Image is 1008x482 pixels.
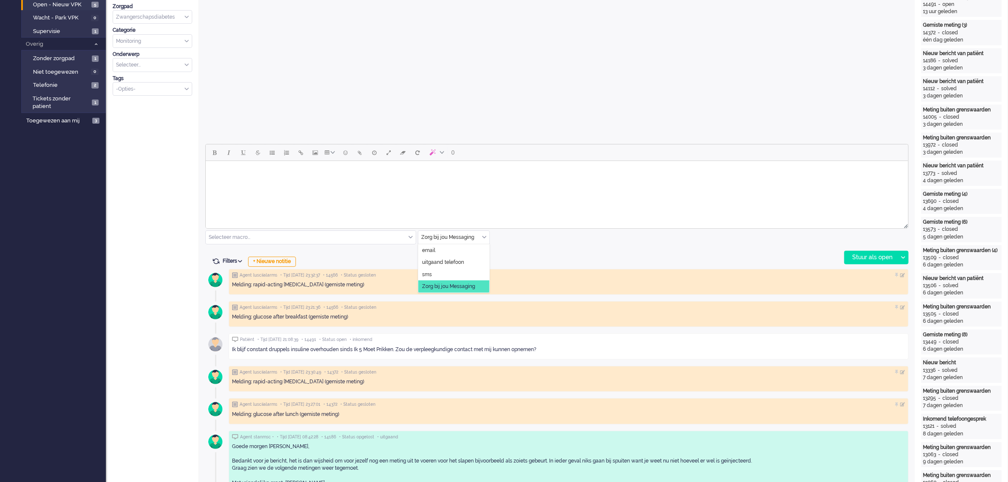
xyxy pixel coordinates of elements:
[410,145,425,160] button: Reset content
[240,369,277,375] span: Agent lusciialarms
[341,272,376,278] span: • Status gesloten
[33,28,90,36] span: Supervisie
[845,251,898,264] div: Stuur als open
[923,29,936,36] div: 14372
[25,53,105,63] a: Zonder zorgpad 1
[943,338,959,346] div: closed
[25,13,105,22] a: Wacht - Park VPK 0
[113,51,192,58] div: Onderwerp
[205,431,226,452] img: avatar
[113,82,192,96] div: Select Tags
[232,313,905,321] div: Melding: glucose after breakfast (gemiste meting)
[942,170,957,177] div: solved
[418,280,489,293] li: Zorg bij jou Messaging
[923,198,936,205] div: 13690
[447,145,458,160] button: 0
[240,402,277,407] span: Agent lusciialarms
[232,337,238,342] img: ic_chat_grey.svg
[936,367,942,374] div: -
[936,282,943,289] div: -
[923,388,1000,395] div: Meting buiten grenswaarden
[232,411,905,418] div: Melding: glucose after lunch (gemiste meting)
[923,106,1000,114] div: Meting buiten grenswaarden
[923,310,936,318] div: 13505
[923,64,1000,72] div: 3 dagen geleden
[943,282,958,289] div: solved
[942,1,954,8] div: open
[923,451,936,458] div: 13063
[251,145,265,160] button: Strikethrough
[25,40,90,48] span: Overig
[923,92,1000,100] div: 3 dagen geleden
[936,141,942,149] div: -
[280,369,321,375] span: • Tijd [DATE] 23:30:49
[113,3,192,10] div: Zorgpad
[937,114,943,121] div: -
[25,26,105,36] a: Supervisie 1
[923,85,935,92] div: 14112
[113,75,192,82] div: Tags
[418,269,489,281] li: sms
[923,359,1000,366] div: Nieuw bericht
[422,283,475,290] span: Zorg bij jou Messaging
[942,451,958,458] div: closed
[232,346,905,353] div: Ik blijf constant druppels insuline overhouden sinds Ik 5 Moet Prikken. Zou de verpleegkundige co...
[350,337,372,343] span: • inkomend
[294,145,308,160] button: Insert/edit link
[377,434,398,440] span: • uitgaand
[923,149,1000,156] div: 3 dagen geleden
[206,161,908,221] iframe: Rich Text Area
[422,271,432,278] span: sms
[923,275,1000,282] div: Nieuw bericht van patiënt
[422,259,464,266] span: uitgaand telefoon
[92,55,99,62] span: 1
[205,334,226,355] img: avatar
[91,15,99,21] span: 0
[422,247,435,254] span: email
[923,191,1000,198] div: Gemiste meting (4)
[418,256,489,269] li: uitgaand telefoon
[934,423,941,430] div: -
[936,29,942,36] div: -
[223,258,245,264] span: Filters
[25,80,105,89] a: Telefonie 2
[222,145,236,160] button: Italic
[280,402,320,407] span: • Tijd [DATE] 23:27:01
[923,141,936,149] div: 13972
[205,399,226,420] img: avatar
[205,269,226,291] img: avatar
[923,78,1000,85] div: Nieuw bericht van patiënt
[942,226,958,233] div: closed
[396,145,410,160] button: Clear formatting
[923,219,1000,226] div: Gemiste meting (6)
[923,177,1000,184] div: 4 dagen geleden
[923,254,936,261] div: 13509
[240,272,277,278] span: Agent lusciialarms
[341,305,376,310] span: • Status gesloten
[92,100,99,106] span: 1
[91,69,99,75] span: 0
[936,338,943,346] div: -
[923,303,1000,310] div: Meting buiten grenswaarden
[26,117,90,125] span: Toegewezen aan mij
[367,145,381,160] button: Delay message
[923,289,1000,296] div: 6 dagen geleden
[943,254,959,261] div: closed
[923,416,1000,423] div: Inkomend telefoongesprek
[923,374,1000,381] div: 7 dagen geleden
[923,367,936,374] div: 13336
[341,369,376,375] span: • Status gesloten
[91,82,99,89] span: 2
[923,226,936,233] div: 13573
[923,57,936,64] div: 14186
[923,282,936,289] div: 13506
[923,50,1000,57] div: Nieuw bericht van patiënt
[936,310,943,318] div: -
[324,369,338,375] span: • 14372
[248,257,296,267] div: + Nieuwe notitie
[207,145,222,160] button: Bold
[425,145,447,160] button: AI
[901,221,908,228] div: Resize
[923,22,1000,29] div: Gemiste meting (3)
[323,272,338,278] span: • 14566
